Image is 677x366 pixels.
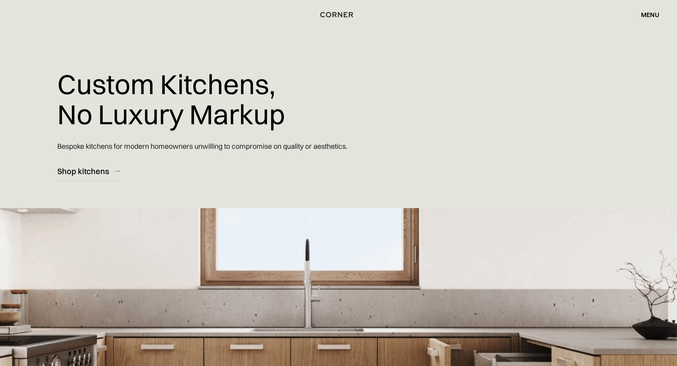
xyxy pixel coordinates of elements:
[57,161,120,181] a: Shop kitchens
[57,135,347,157] p: Bespoke kitchens for modern homeowners unwilling to compromise on quality or aesthetics.
[311,9,366,20] a: home
[633,8,659,21] div: menu
[57,63,285,135] h1: Custom Kitchens, No Luxury Markup
[57,166,109,176] div: Shop kitchens
[641,11,659,18] div: menu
